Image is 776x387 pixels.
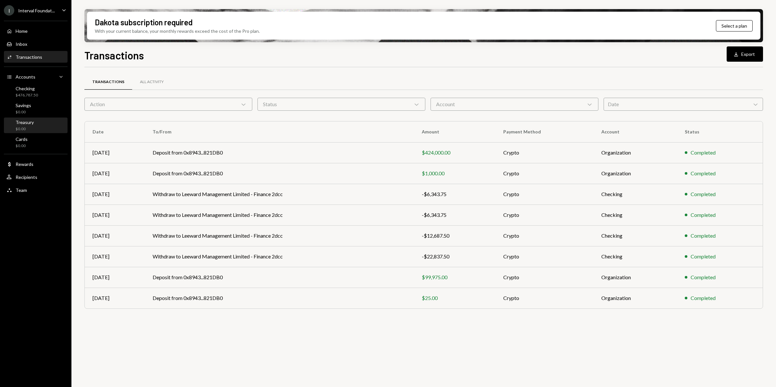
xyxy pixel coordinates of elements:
[92,79,124,85] div: Transactions
[691,273,716,281] div: Completed
[594,184,677,205] td: Checking
[495,142,594,163] td: Crypto
[16,86,38,91] div: Checking
[16,136,28,142] div: Cards
[16,126,34,132] div: $0.00
[93,149,137,156] div: [DATE]
[495,267,594,288] td: Crypto
[4,134,68,150] a: Cards$0.00
[93,169,137,177] div: [DATE]
[16,28,28,34] div: Home
[95,28,260,34] div: With your current balance, your monthly rewards exceed the cost of the Pro plan.
[84,98,252,111] div: Action
[16,103,31,108] div: Savings
[93,273,137,281] div: [DATE]
[145,225,414,246] td: Withdraw to Leeward Management Limited - Finance 2dcc
[691,169,716,177] div: Completed
[16,109,31,115] div: $0.00
[594,163,677,184] td: Organization
[414,121,495,142] th: Amount
[495,246,594,267] td: Crypto
[18,8,55,13] div: Interval Foundat...
[16,174,37,180] div: Recipients
[16,187,27,193] div: Team
[691,190,716,198] div: Completed
[16,93,38,98] div: $476,787.50
[4,118,68,133] a: Treasury$0.00
[604,98,763,111] div: Date
[93,190,137,198] div: [DATE]
[95,17,193,28] div: Dakota subscription required
[594,225,677,246] td: Checking
[594,205,677,225] td: Checking
[422,190,488,198] div: -$6,343.75
[16,74,35,80] div: Accounts
[16,54,42,60] div: Transactions
[495,184,594,205] td: Crypto
[4,101,68,116] a: Savings$0.00
[93,232,137,240] div: [DATE]
[84,74,132,90] a: Transactions
[85,121,145,142] th: Date
[93,253,137,260] div: [DATE]
[4,84,68,99] a: Checking$476,787.50
[422,294,488,302] div: $25.00
[677,121,763,142] th: Status
[4,184,68,196] a: Team
[495,121,594,142] th: Payment Method
[691,149,716,156] div: Completed
[4,171,68,183] a: Recipients
[422,211,488,219] div: -$6,343.75
[495,163,594,184] td: Crypto
[495,225,594,246] td: Crypto
[16,119,34,125] div: Treasury
[594,267,677,288] td: Organization
[422,253,488,260] div: -$22,837.50
[93,211,137,219] div: [DATE]
[422,232,488,240] div: -$12,687.50
[4,5,14,16] div: I
[93,294,137,302] div: [DATE]
[16,41,27,47] div: Inbox
[145,205,414,225] td: Withdraw to Leeward Management Limited - Finance 2dcc
[691,232,716,240] div: Completed
[132,74,171,90] a: All Activity
[145,288,414,308] td: Deposit from 0x8943...821DB0
[594,288,677,308] td: Organization
[422,273,488,281] div: $99,975.00
[594,121,677,142] th: Account
[594,142,677,163] td: Organization
[594,246,677,267] td: Checking
[145,121,414,142] th: To/From
[422,169,488,177] div: $1,000.00
[145,184,414,205] td: Withdraw to Leeward Management Limited - Finance 2dcc
[691,211,716,219] div: Completed
[4,38,68,50] a: Inbox
[16,143,28,149] div: $0.00
[145,163,414,184] td: Deposit from 0x8943...821DB0
[495,205,594,225] td: Crypto
[716,20,753,31] button: Select a plan
[4,71,68,82] a: Accounts
[4,158,68,170] a: Rewards
[691,294,716,302] div: Completed
[16,161,33,167] div: Rewards
[140,79,164,85] div: All Activity
[84,49,144,62] h1: Transactions
[691,253,716,260] div: Completed
[422,149,488,156] div: $424,000.00
[145,246,414,267] td: Withdraw to Leeward Management Limited - Finance 2dcc
[431,98,598,111] div: Account
[495,288,594,308] td: Crypto
[145,142,414,163] td: Deposit from 0x8943...821DB0
[257,98,425,111] div: Status
[4,25,68,37] a: Home
[145,267,414,288] td: Deposit from 0x8943...821DB0
[727,46,763,62] button: Export
[4,51,68,63] a: Transactions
